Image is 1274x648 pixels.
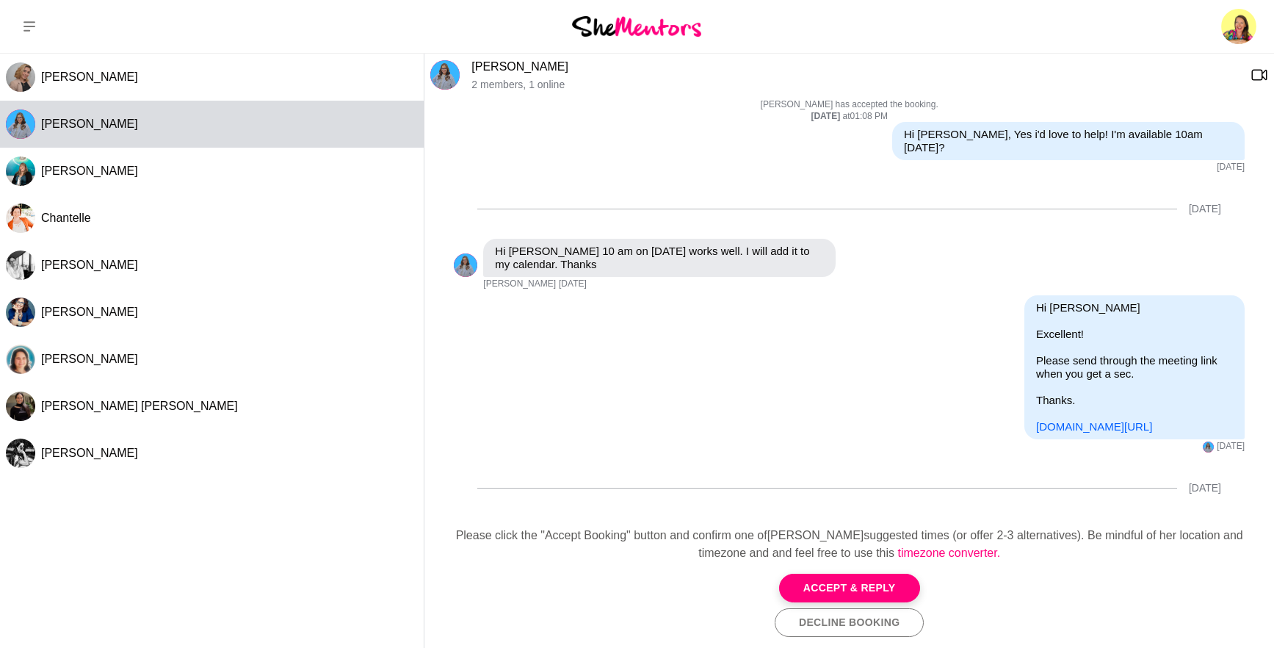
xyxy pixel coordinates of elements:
img: M [6,109,35,139]
img: M [454,253,477,277]
button: Accept & Reply [779,574,920,602]
div: Sarah Cassells [6,251,35,280]
span: [PERSON_NAME] [PERSON_NAME] [41,400,238,412]
div: Emily Fogg [6,156,35,186]
img: C [6,204,35,233]
button: Decline Booking [775,608,924,637]
img: M [6,62,35,92]
span: [PERSON_NAME] [41,165,138,177]
img: Roslyn Thompson [1221,9,1256,44]
time: 2025-08-04T03:10:58.318Z [1217,162,1245,173]
div: Amelia Theodorakis [6,439,35,468]
span: [PERSON_NAME] [483,278,556,290]
p: 2 members , 1 online [471,79,1239,91]
a: [DOMAIN_NAME][URL] [1036,420,1152,433]
p: Hi [PERSON_NAME] 10 am on [DATE] works well. I will add it to my calendar. Thanks [495,245,824,271]
div: Lily Rudolph [6,345,35,374]
span: [PERSON_NAME] [41,353,138,365]
span: [PERSON_NAME] [41,118,138,130]
time: 2025-08-06T05:54:50.754Z [1217,441,1245,453]
a: timezone converter. [898,547,1001,559]
div: Amanda Ewin [6,298,35,327]
div: [DATE] [1189,482,1221,494]
img: A [6,439,35,468]
img: M [430,60,460,90]
div: Mona Swarup [6,109,35,139]
div: Please click the "Accept Booking" button and confirm one of [PERSON_NAME] suggested times (or off... [436,527,1262,562]
div: Madison Hamelers [6,62,35,92]
div: Chantelle [6,204,35,233]
span: Chantelle [41,212,91,224]
strong: [DATE] [811,111,842,121]
p: Hi [PERSON_NAME], Yes i'd love to help! I'm available 10am [DATE]? [904,128,1233,154]
div: [DATE] [1189,203,1221,215]
img: M [1203,442,1214,453]
span: [PERSON_NAME] [41,306,138,318]
p: Excellent! [1036,328,1233,341]
span: [PERSON_NAME] [41,447,138,459]
div: Mona Swarup [1203,442,1214,453]
p: [PERSON_NAME] has accepted the booking. [454,99,1245,111]
img: E [6,392,35,421]
img: She Mentors Logo [572,16,701,36]
div: Evelyn Lopez Delon [6,392,35,421]
p: Please send through the meeting link when you get a sec. [1036,354,1233,381]
p: Hi [PERSON_NAME] [1036,301,1233,314]
img: A [6,298,35,327]
span: [PERSON_NAME] [41,259,138,271]
a: [PERSON_NAME] [471,60,568,73]
p: Thanks. [1036,394,1233,407]
img: E [6,156,35,186]
span: [PERSON_NAME] [41,71,138,83]
img: S [6,251,35,280]
img: L [6,345,35,374]
div: Mona Swarup [430,60,460,90]
time: 2025-08-06T05:19:01.375Z [559,278,587,290]
div: Mona Swarup [454,253,477,277]
div: at 01:08 PM [454,111,1245,123]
